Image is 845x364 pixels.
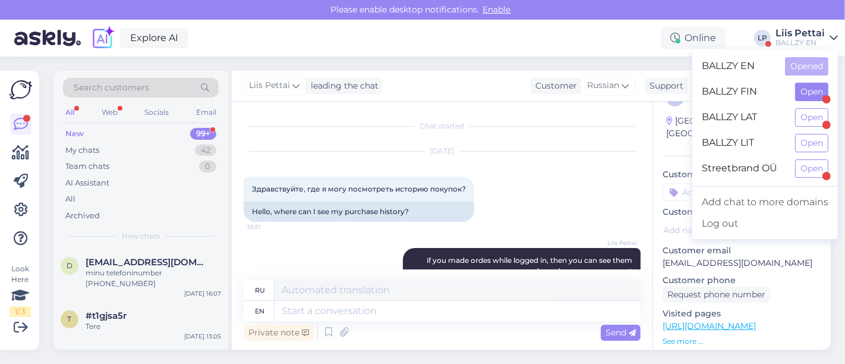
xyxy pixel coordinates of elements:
[795,134,828,152] button: Open
[606,327,636,338] span: Send
[785,57,828,76] button: Opened
[587,79,619,92] span: Russian
[663,274,821,287] p: Customer phone
[480,4,515,15] span: Enable
[244,146,641,156] div: [DATE]
[74,81,149,94] span: Search customers
[666,115,797,140] div: [GEOGRAPHIC_DATA], [GEOGRAPHIC_DATA]
[65,193,75,205] div: All
[184,332,221,341] div: [DATE] 13:05
[702,134,786,152] span: BALLZY LIT
[86,257,209,268] span: deividas123budrys@gmail.com
[195,145,216,156] div: 42
[663,183,821,201] input: Add a tag
[122,231,160,241] span: New chats
[142,105,171,120] div: Socials
[10,80,32,99] img: Askly Logo
[663,224,808,237] input: Add name
[252,184,466,193] span: Здравствуйте, где я могу посмотреть историю покупок?
[65,145,99,156] div: My chats
[249,79,290,92] span: Liis Pettai
[775,29,838,48] a: Liis PettaiBALLZY EN
[692,192,838,213] a: Add chat to more domains
[306,80,379,92] div: leading the chat
[65,210,100,222] div: Archived
[663,168,821,181] p: Customer tags
[120,28,188,48] a: Explore AI
[795,159,828,178] button: Open
[692,213,838,234] div: Log out
[194,105,219,120] div: Email
[663,244,821,257] p: Customer email
[256,301,265,321] div: en
[68,315,72,324] span: t
[663,321,756,331] a: [URL][DOMAIN_NAME]
[592,239,637,247] span: Liis Pettai
[65,128,84,140] div: New
[663,336,821,347] p: See more ...
[86,268,221,289] div: minu telefoninumber [PHONE_NUMBER]
[795,108,828,127] button: Open
[90,26,115,51] img: explore-ai
[661,27,726,49] div: Online
[184,289,221,298] div: [DATE] 16:07
[795,83,828,101] button: Open
[531,80,577,92] div: Customer
[663,257,821,269] p: [EMAIL_ADDRESS][DOMAIN_NAME]
[99,105,120,120] div: Web
[65,177,109,189] div: AI Assistant
[63,105,77,120] div: All
[199,161,216,172] div: 0
[775,38,825,48] div: BALLZY EN
[663,307,821,320] p: Visited pages
[10,306,31,317] div: 1 / 3
[255,280,265,300] div: ru
[663,150,821,161] div: Customer information
[86,310,127,321] span: #t1gjsa5r
[775,29,825,38] div: Liis Pettai
[190,128,216,140] div: 99+
[645,80,683,92] div: Support
[702,108,786,127] span: BALLZY LAT
[247,222,292,231] span: 10:51
[702,83,786,101] span: BALLZY FIN
[67,261,72,270] span: d
[244,202,474,222] div: Hello, where can I see my purchase history?
[86,321,221,332] div: Tere
[244,325,314,341] div: Private note
[754,30,771,46] div: LP
[10,263,31,317] div: Look Here
[244,121,641,131] div: Chat started
[427,256,634,275] span: if you made ordes while logged in, then you can see them under orders on your account
[663,287,770,303] div: Request phone number
[65,161,109,172] div: Team chats
[663,206,821,218] p: Customer name
[702,57,775,76] span: BALLZY EN
[702,159,786,178] span: Streetbrand OÜ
